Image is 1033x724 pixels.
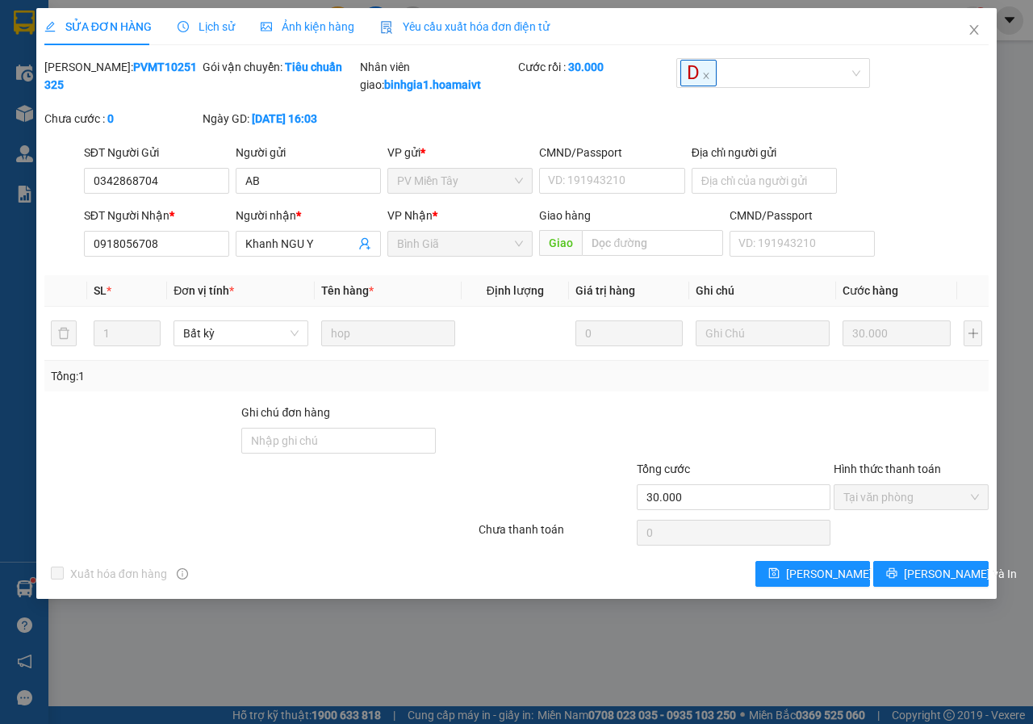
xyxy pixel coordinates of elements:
span: Tổng cước [637,462,690,475]
div: Tổng: 1 [51,367,400,385]
img: icon [380,21,393,34]
input: 0 [843,320,951,346]
b: 30.000 [568,61,604,73]
span: VP Nhận [387,209,433,222]
span: Cước hàng [843,284,898,297]
div: CMND/Passport [730,207,875,224]
span: SỬA ĐƠN HÀNG [44,20,152,33]
div: Chưa thanh toán [477,521,635,549]
button: printer[PERSON_NAME] và In [873,561,989,587]
span: Giao hàng [539,209,591,222]
span: [PERSON_NAME] và In [904,565,1017,583]
input: Địa chỉ của người gửi [692,168,837,194]
div: Chưa cước : [44,110,199,128]
b: binhgia1.hoamaivt [384,78,481,91]
span: PV Miền Tây [397,169,523,193]
div: Cước rồi : [518,58,673,76]
span: Yêu cầu xuất hóa đơn điện tử [380,20,550,33]
b: Tiêu chuẩn [285,61,342,73]
span: Lịch sử [178,20,235,33]
div: Nhân viên giao: [360,58,515,94]
span: save [768,567,780,580]
span: info-circle [177,568,188,580]
input: Dọc đường [582,230,722,256]
span: Tên hàng [321,284,374,297]
label: Ghi chú đơn hàng [241,406,330,419]
input: Ghi Chú [696,320,830,346]
div: Gói vận chuyển: [203,58,358,76]
input: Ghi chú đơn hàng [241,428,436,454]
div: [PERSON_NAME]: [44,58,199,94]
span: Đơn vị tính [174,284,234,297]
input: 0 [575,320,683,346]
span: SL [94,284,107,297]
span: [PERSON_NAME] thay đổi [786,565,915,583]
label: Hình thức thanh toán [834,462,941,475]
button: delete [51,320,77,346]
div: SĐT Người Nhận [84,207,229,224]
span: Giao [539,230,582,256]
div: Địa chỉ người gửi [692,144,837,161]
span: close [968,23,981,36]
span: D [680,60,717,86]
div: SĐT Người Gửi [84,144,229,161]
b: [DATE] 16:03 [252,112,317,125]
div: VP gửi [387,144,533,161]
span: Tại văn phòng [843,485,979,509]
span: close [702,72,710,80]
div: Người gửi [236,144,381,161]
div: Người nhận [236,207,381,224]
span: edit [44,21,56,32]
span: Xuất hóa đơn hàng [64,565,174,583]
span: user-add [358,237,371,250]
span: Định lượng [487,284,544,297]
b: 0 [107,112,114,125]
span: Giá trị hàng [575,284,635,297]
button: Close [951,8,997,53]
span: picture [261,21,272,32]
span: clock-circle [178,21,189,32]
input: VD: Bàn, Ghế [321,320,455,346]
span: Ảnh kiện hàng [261,20,354,33]
span: printer [886,567,897,580]
button: save[PERSON_NAME] thay đổi [755,561,871,587]
div: Ngày GD: [203,110,358,128]
th: Ghi chú [689,275,836,307]
span: Bình Giã [397,232,523,256]
span: Bất kỳ [183,321,298,345]
button: plus [964,320,982,346]
div: CMND/Passport [539,144,684,161]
